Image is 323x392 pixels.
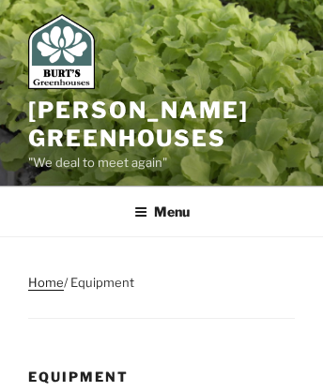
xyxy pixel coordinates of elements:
[28,368,295,386] h1: Equipment
[28,153,295,173] p: "We deal to meet again"
[28,273,295,319] nav: Breadcrumb
[28,275,64,290] a: Home
[28,97,249,152] a: [PERSON_NAME] Greenhouses
[28,14,95,89] img: Burt's Greenhouses
[121,188,203,234] button: Menu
